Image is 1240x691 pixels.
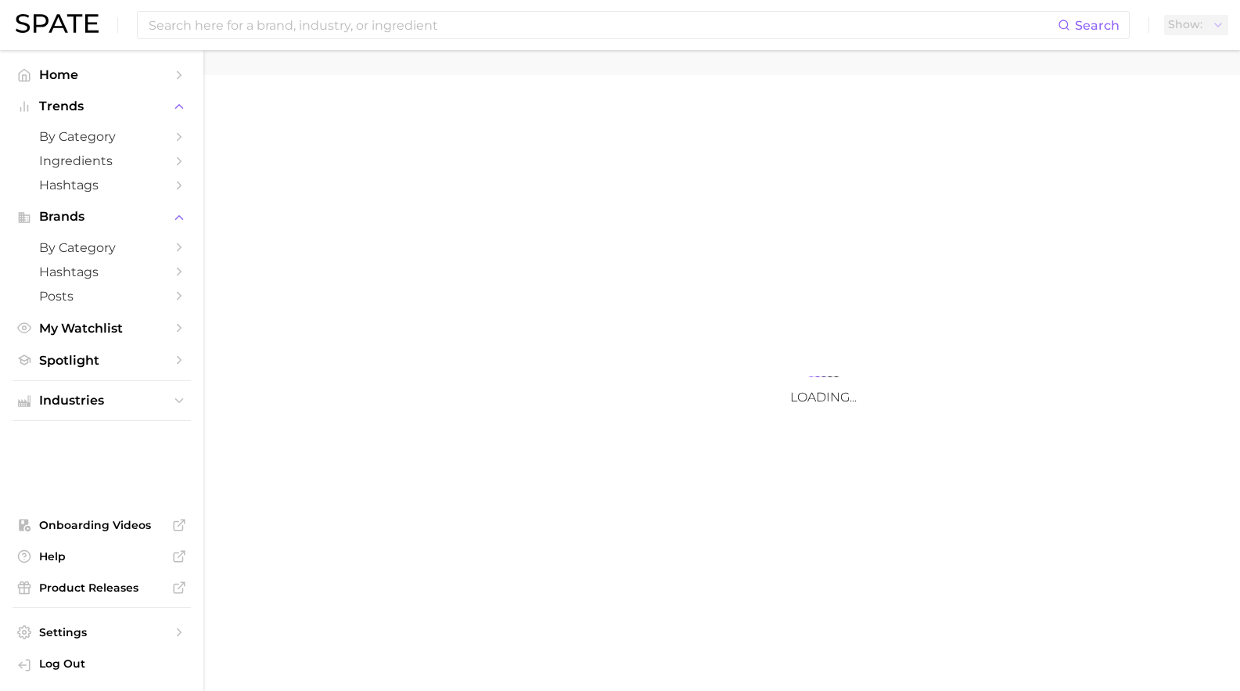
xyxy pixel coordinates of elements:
button: Industries [13,389,191,412]
button: Show [1164,15,1228,35]
a: Hashtags [13,260,191,284]
a: Help [13,545,191,568]
span: Spotlight [39,353,164,368]
span: Hashtags [39,265,164,279]
span: Settings [39,625,164,639]
span: Search [1075,18,1120,33]
img: SPATE [16,14,99,33]
a: Home [13,63,191,87]
span: Home [39,67,164,82]
span: Onboarding Videos [39,518,164,532]
button: Trends [13,95,191,118]
h3: Loading... [667,390,980,405]
span: by Category [39,240,164,255]
a: Settings [13,621,191,644]
button: Brands [13,205,191,229]
input: Search here for a brand, industry, or ingredient [147,12,1058,38]
a: by Category [13,236,191,260]
span: Brands [39,210,164,224]
a: by Category [13,124,191,149]
span: Help [39,549,164,563]
a: My Watchlist [13,316,191,340]
span: by Category [39,129,164,144]
span: Posts [39,289,164,304]
span: Product Releases [39,581,164,595]
a: Product Releases [13,576,191,599]
span: Log Out [39,657,178,671]
span: Show [1168,20,1202,29]
a: Hashtags [13,173,191,197]
a: Log out. Currently logged in with e-mail hslocum@essentialingredients.com. [13,652,191,678]
span: Industries [39,394,164,408]
a: Ingredients [13,149,191,173]
a: Posts [13,284,191,308]
span: Hashtags [39,178,164,193]
a: Onboarding Videos [13,513,191,537]
a: Spotlight [13,348,191,372]
span: Trends [39,99,164,113]
span: Ingredients [39,153,164,168]
span: My Watchlist [39,321,164,336]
